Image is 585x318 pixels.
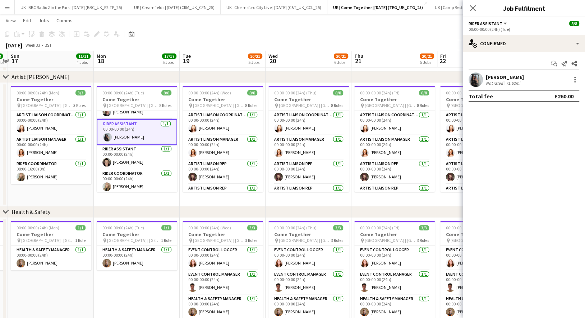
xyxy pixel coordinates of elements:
[73,103,86,108] span: 3 Roles
[11,73,70,80] div: Artist [PERSON_NAME]
[183,135,263,160] app-card-role: Artist Liaison Manager1/100:00-00:00 (24h)[PERSON_NAME]
[268,246,349,270] app-card-role: Event Control Logger1/100:00-00:00 (24h)[PERSON_NAME]
[188,90,231,95] span: 00:00-00:00 (24h) (Wed)
[75,238,86,243] span: 1 Role
[102,225,144,230] span: 00:00-00:00 (24h) (Tue)
[331,103,343,108] span: 8 Roles
[439,57,446,65] span: 22
[268,53,278,59] span: Wed
[469,21,508,26] button: Rider Assistant
[274,225,317,230] span: 00:00-00:00 (24h) (Thu)
[161,90,171,95] span: 8/8
[440,86,521,192] app-job-card: 00:00-00:00 (24h) (Sat)8/8Come Together [GEOGRAPHIC_DATA] | [GEOGRAPHIC_DATA], [GEOGRAPHIC_DATA]8...
[248,60,262,65] div: 5 Jobs
[11,96,91,103] h3: Come Together
[486,80,505,86] div: Not rated
[102,90,144,95] span: 00:00-00:00 (24h) (Tue)
[327,0,429,14] button: UK | Come Together | [DATE] (TEG_UK_CTG_25)
[440,96,521,103] h3: Come Together
[268,135,349,160] app-card-role: Artist Liaison Manager1/100:00-00:00 (24h)[PERSON_NAME]
[245,103,257,108] span: 8 Roles
[11,246,91,270] app-card-role: Health & Safety Manager1/100:00-00:00 (24h)[PERSON_NAME]
[6,42,22,49] div: [DATE]
[268,231,349,238] h3: Come Together
[245,238,257,243] span: 3 Roles
[11,231,91,238] h3: Come Together
[354,246,435,270] app-card-role: Event Control Logger1/100:00-00:00 (24h)[PERSON_NAME]
[193,238,245,243] span: [GEOGRAPHIC_DATA] | [GEOGRAPHIC_DATA], [GEOGRAPHIC_DATA]
[451,238,503,243] span: [GEOGRAPHIC_DATA] | [GEOGRAPHIC_DATA], [GEOGRAPHIC_DATA]
[11,86,91,184] app-job-card: 00:00-00:00 (24h) (Mon)3/3Come Together [GEOGRAPHIC_DATA] | [GEOGRAPHIC_DATA], [GEOGRAPHIC_DATA]3...
[268,111,349,135] app-card-role: Artist Liaison Coordinator1/100:00-00:00 (24h)[PERSON_NAME]
[76,53,91,59] span: 11/11
[15,0,128,14] button: UK | BBC Radio 2 in the Park | [DATE] (BBC_UK_R2ITP_25)
[183,231,263,238] h3: Come Together
[505,80,522,86] div: 71.62mi
[97,86,177,192] app-job-card: 00:00-00:00 (24h) (Tue)8/8Come Together [GEOGRAPHIC_DATA] | [GEOGRAPHIC_DATA], [GEOGRAPHIC_DATA]8...
[97,169,177,194] app-card-role: Rider Coordinator1/100:00-00:00 (24h)[PERSON_NAME]
[11,221,91,270] div: 00:00-00:00 (24h) (Mon)1/1Come Together [GEOGRAPHIC_DATA] | [GEOGRAPHIC_DATA], [GEOGRAPHIC_DATA]1...
[569,21,579,26] span: 8/8
[38,17,49,24] span: Jobs
[267,57,278,65] span: 20
[333,90,343,95] span: 8/8
[334,53,348,59] span: 20/21
[183,184,263,209] app-card-role: Artist Liaison Rep1/100:00-00:00 (24h)
[354,86,435,192] app-job-card: 00:00-00:00 (24h) (Fri)8/8Come Together [GEOGRAPHIC_DATA] | [GEOGRAPHIC_DATA], [GEOGRAPHIC_DATA]8...
[354,270,435,295] app-card-role: Event Control Manager1/100:00-00:00 (24h)[PERSON_NAME]
[3,16,19,25] a: View
[11,111,91,135] app-card-role: Artist Liaison Coordinator1/100:00-00:00 (24h)[PERSON_NAME]
[162,53,176,59] span: 17/17
[440,135,521,160] app-card-role: Artist Liaison Manager1/100:00-00:00 (24h)[PERSON_NAME]
[183,86,263,192] app-job-card: 00:00-00:00 (24h) (Wed)8/8Come Together [GEOGRAPHIC_DATA] | [GEOGRAPHIC_DATA], [GEOGRAPHIC_DATA]8...
[21,238,75,243] span: [GEOGRAPHIC_DATA] | [GEOGRAPHIC_DATA], [GEOGRAPHIC_DATA]
[268,96,349,103] h3: Come Together
[268,184,349,209] app-card-role: Artist Liaison Rep1/100:00-00:00 (24h)
[107,238,161,243] span: [GEOGRAPHIC_DATA] | [GEOGRAPHIC_DATA], [GEOGRAPHIC_DATA]
[75,225,86,230] span: 1/1
[440,231,521,238] h3: Come Together
[469,93,493,100] div: Total fee
[36,16,52,25] a: Jobs
[268,160,349,184] app-card-role: Artist Liaison Rep1/100:00-00:00 (24h)[PERSON_NAME]
[183,246,263,270] app-card-role: Event Control Logger1/100:00-00:00 (24h)[PERSON_NAME]
[21,103,73,108] span: [GEOGRAPHIC_DATA] | [GEOGRAPHIC_DATA], [GEOGRAPHIC_DATA]
[183,53,191,59] span: Tue
[417,103,429,108] span: 8 Roles
[11,208,50,215] div: Health & Safety
[420,60,434,65] div: 5 Jobs
[183,96,263,103] h3: Come Together
[97,221,177,270] div: 00:00-00:00 (24h) (Tue)1/1Come Together [GEOGRAPHIC_DATA] | [GEOGRAPHIC_DATA], [GEOGRAPHIC_DATA]1...
[45,42,52,48] div: BST
[354,96,435,103] h3: Come Together
[11,135,91,160] app-card-role: Artist Liaison Manager1/100:00-00:00 (24h)[PERSON_NAME]
[20,16,34,25] a: Edit
[420,53,434,59] span: 20/21
[331,238,343,243] span: 3 Roles
[486,74,524,80] div: [PERSON_NAME]
[161,225,171,230] span: 1/1
[279,238,331,243] span: [GEOGRAPHIC_DATA] | [GEOGRAPHIC_DATA], [GEOGRAPHIC_DATA]
[11,53,19,59] span: Sun
[183,160,263,184] app-card-role: Artist Liaison Rep1/100:00-00:00 (24h)[PERSON_NAME]
[268,86,349,192] app-job-card: 00:00-00:00 (24h) (Thu)8/8Come Together [GEOGRAPHIC_DATA] | [GEOGRAPHIC_DATA], [GEOGRAPHIC_DATA]8...
[97,246,177,270] app-card-role: Health & Safety Manager1/100:00-00:00 (24h)[PERSON_NAME]
[97,231,177,238] h3: Come Together
[360,90,400,95] span: 00:00-00:00 (24h) (Fri)
[463,4,585,13] h3: Job Fulfilment
[354,135,435,160] app-card-role: Artist Liaison Manager1/100:00-00:00 (24h)[PERSON_NAME]
[360,225,400,230] span: 00:00-00:00 (24h) (Fri)
[23,17,31,24] span: Edit
[354,160,435,184] app-card-role: Artist Liaison Rep1/100:00-00:00 (24h)[PERSON_NAME]
[268,270,349,295] app-card-role: Event Control Manager1/100:00-00:00 (24h)[PERSON_NAME]
[446,90,487,95] span: 00:00-00:00 (24h) (Sat)
[188,225,231,230] span: 00:00-00:00 (24h) (Wed)
[417,238,429,243] span: 3 Roles
[183,270,263,295] app-card-role: Event Control Manager1/100:00-00:00 (24h)[PERSON_NAME]
[162,60,176,65] div: 5 Jobs
[161,238,171,243] span: 1 Role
